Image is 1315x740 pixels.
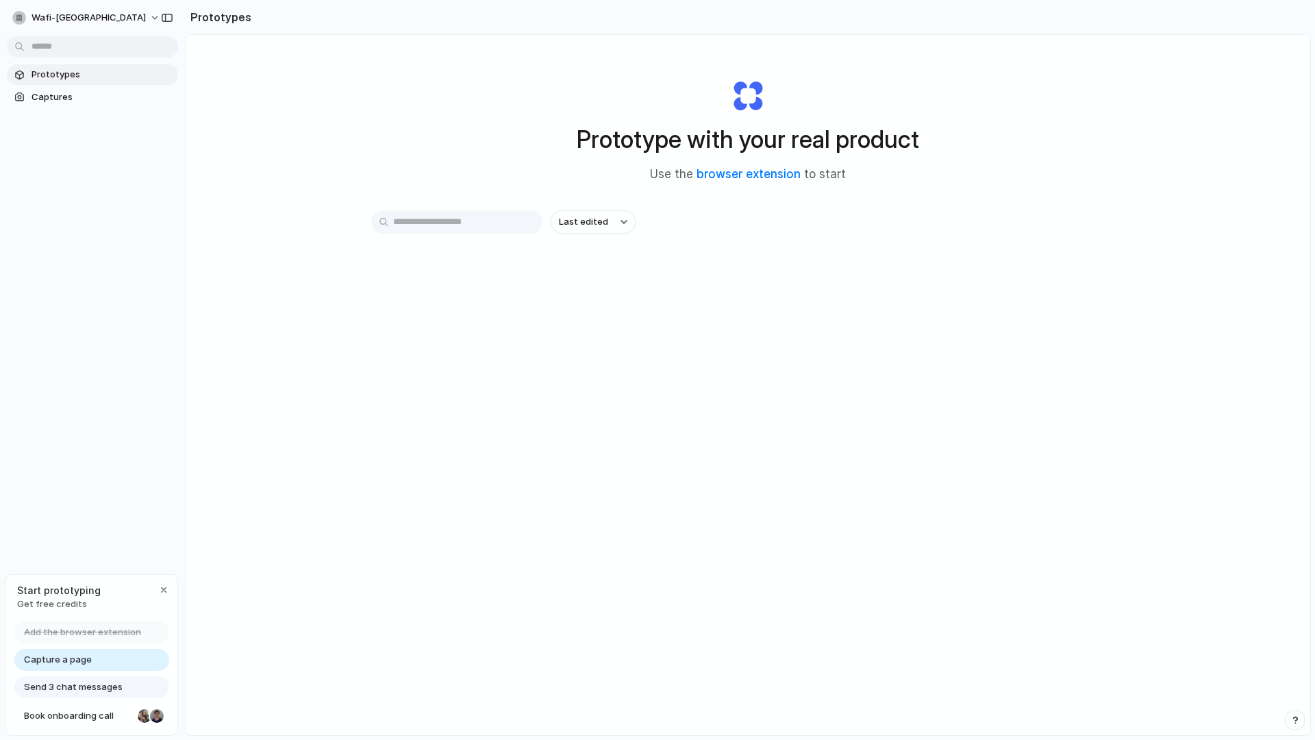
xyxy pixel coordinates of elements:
[24,680,123,694] span: Send 3 chat messages
[559,215,608,229] span: Last edited
[32,68,173,82] span: Prototypes
[24,626,141,639] span: Add the browser extension
[32,90,173,104] span: Captures
[136,708,153,724] div: Nicole Kubica
[697,167,801,181] a: browser extension
[7,64,178,85] a: Prototypes
[24,709,132,723] span: Book onboarding call
[7,87,178,108] a: Captures
[577,121,919,158] h1: Prototype with your real product
[24,653,92,667] span: Capture a page
[32,11,146,25] span: wafi-[GEOGRAPHIC_DATA]
[650,166,846,184] span: Use the to start
[17,583,101,597] span: Start prototyping
[7,7,167,29] button: wafi-[GEOGRAPHIC_DATA]
[17,597,101,611] span: Get free credits
[149,708,165,724] div: Christian Iacullo
[551,210,636,234] button: Last edited
[14,705,169,727] a: Book onboarding call
[185,9,251,25] h2: Prototypes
